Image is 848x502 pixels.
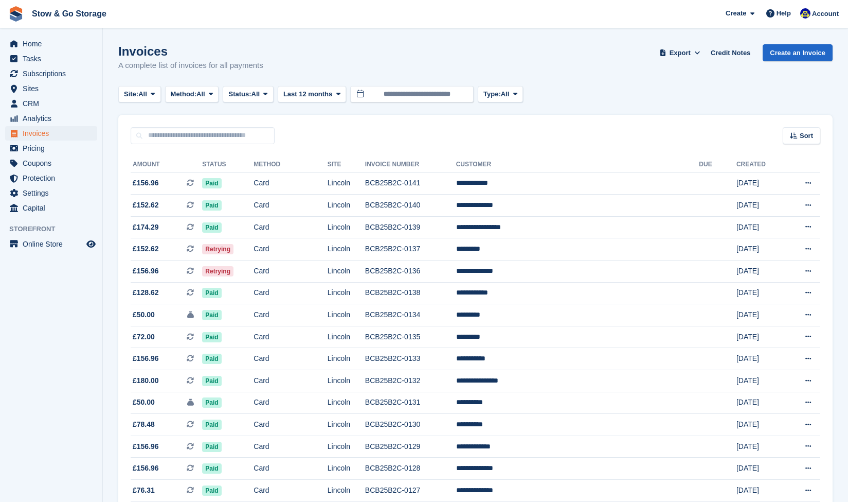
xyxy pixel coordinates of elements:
a: menu [5,111,97,126]
td: BCB25B2C-0127 [365,480,456,502]
td: Card [254,261,328,283]
a: menu [5,66,97,81]
span: Paid [202,288,221,298]
td: Card [254,414,328,436]
span: Invoices [23,126,84,141]
td: Card [254,480,328,502]
a: menu [5,186,97,200]
td: BCB25B2C-0138 [365,282,456,304]
a: Credit Notes [707,44,754,61]
button: Status: All [223,86,273,103]
span: £156.96 [133,353,159,364]
button: Method: All [165,86,219,103]
td: Card [254,282,328,304]
span: Paid [202,354,221,364]
span: Sort [800,131,813,141]
span: £156.96 [133,266,159,276]
span: £152.62 [133,200,159,211]
span: Account [812,9,839,19]
td: Card [254,436,328,458]
td: [DATE] [736,458,785,480]
th: Amount [131,157,202,173]
a: menu [5,51,97,66]
a: Create an Invoice [763,44,833,61]
span: £174.29 [133,222,159,233]
span: Paid [202,442,221,452]
span: Coupons [23,156,84,170]
span: Site: [124,89,138,99]
td: BCB25B2C-0139 [365,216,456,238]
td: [DATE] [736,348,785,370]
td: BCB25B2C-0130 [365,414,456,436]
span: Status: [228,89,251,99]
span: £50.00 [133,309,155,320]
td: Card [254,238,328,261]
span: Tasks [23,51,84,66]
span: Home [23,37,84,51]
a: menu [5,156,97,170]
td: Lincoln [328,282,365,304]
td: Lincoln [328,392,365,414]
a: menu [5,81,97,96]
td: Card [254,392,328,414]
span: £156.96 [133,178,159,188]
span: Paid [202,332,221,342]
td: Lincoln [328,480,365,502]
td: Lincoln [328,436,365,458]
a: Preview store [85,238,97,250]
td: Lincoln [328,238,365,261]
a: menu [5,96,97,111]
span: Pricing [23,141,84,155]
span: Paid [202,463,221,474]
span: Subscriptions [23,66,84,81]
a: menu [5,37,97,51]
span: Settings [23,186,84,200]
td: [DATE] [736,282,785,304]
img: stora-icon-8386f47178a22dfd0bd8f6a31ec36ba5ce8667c1dd55bd0f319d3a0aa187defe.svg [8,6,24,22]
span: £128.62 [133,287,159,298]
span: Protection [23,171,84,185]
span: Online Store [23,237,84,251]
span: Last 12 months [283,89,332,99]
td: BCB25B2C-0131 [365,392,456,414]
th: Due [699,157,736,173]
td: BCB25B2C-0128 [365,458,456,480]
td: BCB25B2C-0133 [365,348,456,370]
span: Analytics [23,111,84,126]
span: Paid [202,376,221,386]
td: BCB25B2C-0141 [365,172,456,195]
a: menu [5,171,97,185]
span: Paid [202,486,221,496]
td: Card [254,195,328,217]
span: £50.00 [133,397,155,408]
td: [DATE] [736,195,785,217]
button: Export [657,44,702,61]
td: BCB25B2C-0137 [365,238,456,261]
span: Capital [23,201,84,215]
a: Stow & Go Storage [28,5,111,22]
span: Export [670,48,691,58]
a: menu [5,237,97,251]
td: BCB25B2C-0135 [365,326,456,348]
span: All [501,89,510,99]
span: All [196,89,205,99]
td: [DATE] [736,370,785,392]
td: BCB25B2C-0132 [365,370,456,392]
a: menu [5,141,97,155]
a: menu [5,126,97,141]
td: Lincoln [328,261,365,283]
span: Paid [202,178,221,188]
td: [DATE] [736,304,785,326]
td: [DATE] [736,414,785,436]
span: Method: [171,89,197,99]
td: BCB25B2C-0136 [365,261,456,283]
td: BCB25B2C-0140 [365,195,456,217]
span: £76.31 [133,485,155,496]
button: Site: All [118,86,161,103]
td: [DATE] [736,238,785,261]
span: Create [726,8,746,19]
td: Lincoln [328,458,365,480]
th: Invoice Number [365,157,456,173]
th: Method [254,157,328,173]
td: Card [254,304,328,326]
